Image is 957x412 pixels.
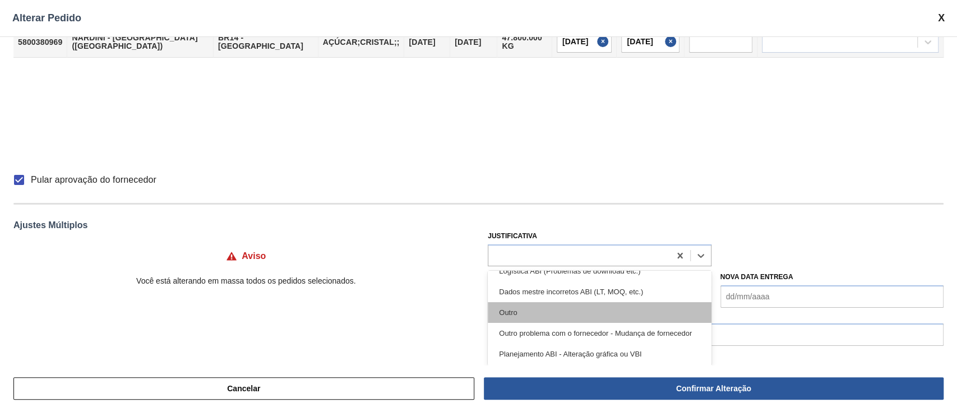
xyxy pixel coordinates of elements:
font: Dados mestre incorretos ABI (LT, MOQ, etc.) [499,288,643,296]
font: Outro problema com o fornecedor - Mudança de fornecedor [499,329,692,337]
font: 5800380969 [18,38,62,47]
button: Confirmar Alteração [484,377,944,400]
font: Confirmar Alteração [676,384,751,393]
font: Alterar Pedido [12,12,81,24]
input: dd/mm/aaaa [621,30,679,53]
font: Justificativa [488,232,537,240]
font: Aviso [242,251,266,261]
button: Cancelar [13,377,474,400]
button: Fechar [597,30,612,53]
font: Pular aprovação do fornecedor [31,175,156,184]
font: Ajustes Múltiplos [13,220,87,230]
font: Cancelar [227,384,260,393]
font: Você está alterando em massa todos os pedidos selecionados. [136,276,355,285]
font: AÇÚCAR;CRISTAL;; [323,38,400,47]
font: Logística ABI (Problemas de download etc.) [499,267,640,275]
button: Fechar [665,30,679,53]
input: dd/mm/aaaa [720,285,944,308]
font: BR14 - [GEOGRAPHIC_DATA] [218,33,303,50]
input: dd/mm/aaaa [557,30,612,53]
font: 47.800.000 KG [502,33,542,50]
font: [DATE] [409,38,435,47]
font: NARDINI - [GEOGRAPHIC_DATA] ([GEOGRAPHIC_DATA]) [72,33,197,50]
font: Planejamento ABI - Alteração gráfica ou VBI [499,350,641,358]
font: Nova Data Entrega [720,273,793,281]
font: [DATE] [455,38,481,47]
font: Outro [499,308,517,317]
